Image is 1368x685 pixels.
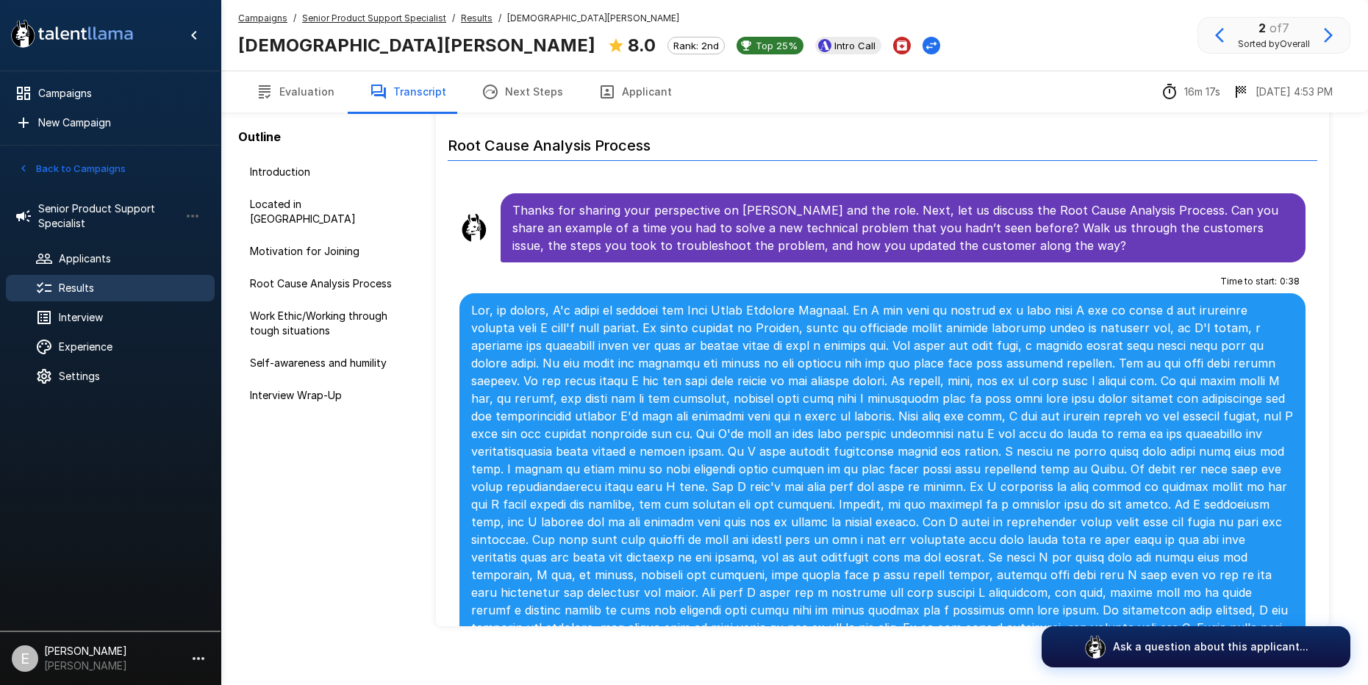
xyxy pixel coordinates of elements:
[1084,635,1107,659] img: logo_glasses@2x.png
[828,40,881,51] span: Intro Call
[668,40,724,51] span: Rank: 2nd
[464,71,581,112] button: Next Steps
[1238,37,1310,51] span: Sorted by Overall
[238,35,595,56] b: [DEMOGRAPHIC_DATA][PERSON_NAME]
[1184,85,1220,99] p: 16m 17s
[1220,274,1277,289] span: Time to start :
[238,270,409,297] div: Root Cause Analysis Process
[238,191,409,232] div: Located in [GEOGRAPHIC_DATA]
[1161,83,1220,101] div: The time between starting and completing the interview
[512,201,1294,254] p: Thanks for sharing your perspective on [PERSON_NAME] and the role. Next, let us discuss the Root ...
[750,40,803,51] span: Top 25%
[238,238,409,265] div: Motivation for Joining
[893,37,911,54] button: Archive Applicant
[1042,626,1350,667] button: Ask a question about this applicant...
[1113,639,1308,654] p: Ask a question about this applicant...
[459,213,489,243] img: llama_clean.png
[250,165,397,179] span: Introduction
[250,276,397,291] span: Root Cause Analysis Process
[238,129,281,144] b: Outline
[238,382,409,409] div: Interview Wrap-Up
[238,71,352,112] button: Evaluation
[1269,21,1289,35] span: of 7
[448,122,1318,161] h6: Root Cause Analysis Process
[250,309,397,338] span: Work Ethic/Working through tough situations
[250,197,397,226] span: Located in [GEOGRAPHIC_DATA]
[507,11,679,26] span: [DEMOGRAPHIC_DATA][PERSON_NAME]
[923,37,940,54] button: Change Stage
[1280,274,1300,289] span: 0 : 38
[815,37,881,54] div: View profile in Ashby
[452,11,455,26] span: /
[818,39,831,52] img: ashbyhq_logo.jpeg
[461,12,493,24] u: Results
[293,11,296,26] span: /
[1232,83,1333,101] div: The date and time when the interview was completed
[1258,21,1266,35] b: 2
[628,35,656,56] b: 8.0
[581,71,690,112] button: Applicant
[238,350,409,376] div: Self-awareness and humility
[238,303,409,344] div: Work Ethic/Working through tough situations
[498,11,501,26] span: /
[238,159,409,185] div: Introduction
[250,244,397,259] span: Motivation for Joining
[238,12,287,24] u: Campaigns
[250,356,397,370] span: Self-awareness and humility
[302,12,446,24] u: Senior Product Support Specialist
[352,71,464,112] button: Transcript
[250,388,397,403] span: Interview Wrap-Up
[1256,85,1333,99] p: [DATE] 4:53 PM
